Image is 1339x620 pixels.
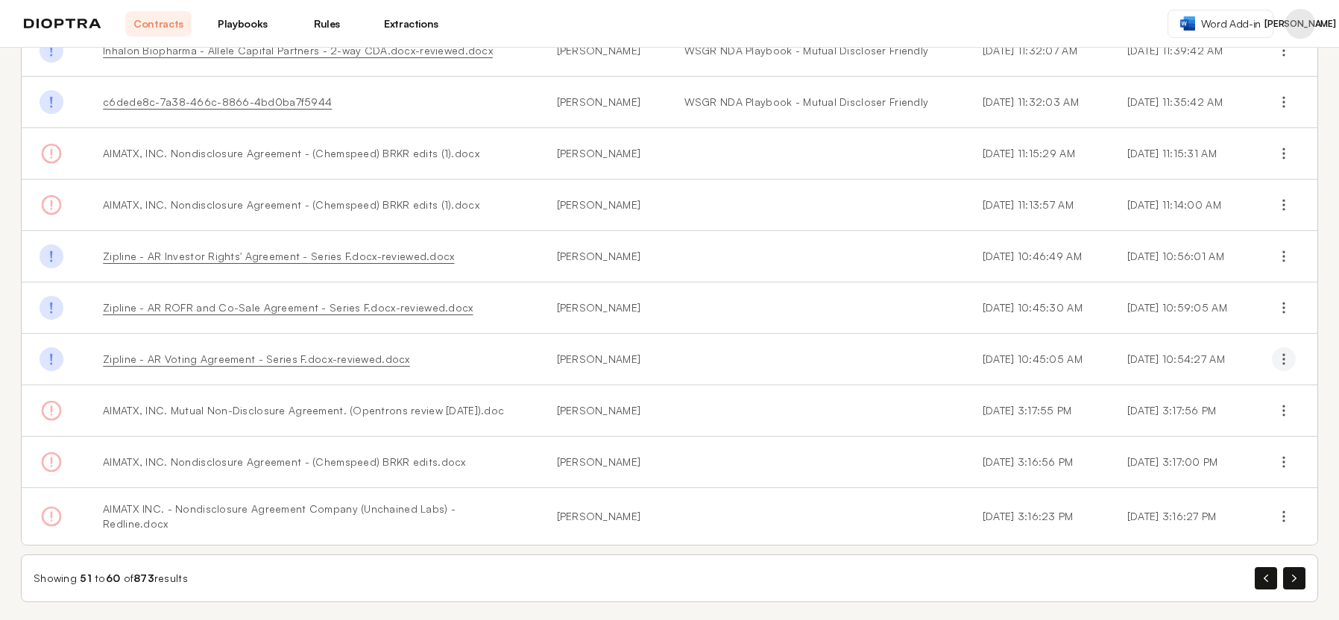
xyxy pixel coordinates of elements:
[40,90,63,114] img: Done
[209,11,276,37] a: Playbooks
[103,404,504,417] span: AIMATX, INC. Mutual Non-Disclosure Agreement. (Opentrons review [DATE]).doc
[965,180,1109,231] td: [DATE] 11:13:57 AM
[1180,16,1195,31] img: word
[1168,10,1273,38] a: Word Add-in
[1109,385,1254,437] td: [DATE] 3:17:56 PM
[40,347,63,371] img: Done
[965,77,1109,128] td: [DATE] 11:32:03 AM
[539,437,667,488] td: [PERSON_NAME]
[103,198,479,211] span: AIMATX, INC. Nondisclosure Agreement - (Chemspeed) BRKR edits (1).docx
[294,11,360,37] a: Rules
[1109,77,1254,128] td: [DATE] 11:35:42 AM
[965,231,1109,282] td: [DATE] 10:46:49 AM
[1109,282,1254,334] td: [DATE] 10:59:05 AM
[34,571,188,586] div: Showing to of results
[539,334,667,385] td: [PERSON_NAME]
[965,282,1109,334] td: [DATE] 10:45:30 AM
[133,572,154,584] span: 873
[103,301,473,314] a: Zipline - AR ROFR and Co-Sale Agreement - Series F.docx-reviewed.docx
[1109,25,1254,77] td: [DATE] 11:39:42 AM
[1109,231,1254,282] td: [DATE] 10:56:01 AM
[1109,488,1254,545] td: [DATE] 3:16:27 PM
[684,43,947,58] a: WSGR NDA Playbook - Mutual Discloser Friendly
[103,455,465,468] span: AIMATX, INC. Nondisclosure Agreement - (Chemspeed) BRKR edits.docx
[965,385,1109,437] td: [DATE] 3:17:55 PM
[103,502,456,530] span: AIMATX INC. - Nondisclosure Agreement Company (Unchained Labs) - Redline.docx
[1109,180,1254,231] td: [DATE] 11:14:00 AM
[24,19,101,29] img: logo
[965,128,1109,180] td: [DATE] 11:15:29 AM
[1255,567,1277,589] button: Previous
[1109,334,1254,385] td: [DATE] 10:54:27 AM
[539,180,667,231] td: [PERSON_NAME]
[684,95,947,110] a: WSGR NDA Playbook - Mutual Discloser Friendly
[1109,437,1254,488] td: [DATE] 3:17:00 PM
[965,334,1109,385] td: [DATE] 10:45:05 AM
[1109,128,1254,180] td: [DATE] 11:15:31 AM
[539,128,667,180] td: [PERSON_NAME]
[539,77,667,128] td: [PERSON_NAME]
[103,147,479,159] span: AIMATX, INC. Nondisclosure Agreement - (Chemspeed) BRKR edits (1).docx
[539,488,667,545] td: [PERSON_NAME]
[103,250,454,262] a: Zipline - AR Investor Rights' Agreement - Series F.docx-reviewed.docx
[539,231,667,282] td: [PERSON_NAME]
[103,95,332,108] a: c6dede8c-7a38-466c-8866-4bd0ba7f5944
[1285,9,1315,39] div: Julia Anderson
[965,25,1109,77] td: [DATE] 11:32:07 AM
[103,352,410,365] a: Zipline - AR Voting Agreement - Series F.docx-reviewed.docx
[378,11,444,37] a: Extractions
[125,11,192,37] a: Contracts
[1283,567,1305,589] button: Next
[40,244,63,268] img: Done
[965,488,1109,545] td: [DATE] 3:16:23 PM
[103,44,493,57] a: Inhalon Biopharma - Allele Capital Partners - 2-way CDA.docx-reviewed.docx
[539,282,667,334] td: [PERSON_NAME]
[1201,16,1261,31] span: Word Add-in
[965,437,1109,488] td: [DATE] 3:16:56 PM
[539,385,667,437] td: [PERSON_NAME]
[80,572,92,584] span: 51
[1285,9,1315,39] button: Profile menu
[1264,18,1335,30] span: [PERSON_NAME]
[106,572,121,584] span: 60
[539,25,667,77] td: [PERSON_NAME]
[40,39,63,63] img: Done
[40,296,63,320] img: Done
